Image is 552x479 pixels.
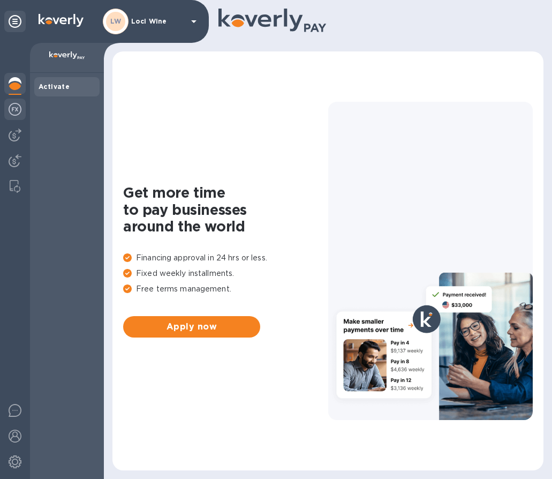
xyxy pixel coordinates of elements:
p: Loci Wine [131,18,185,25]
p: Financing approval in 24 hrs or less. [123,252,328,264]
img: Logo [39,14,84,27]
b: LW [110,17,122,25]
b: Activate [39,83,70,91]
div: Unpin categories [4,11,26,32]
p: Free terms management. [123,283,328,295]
h1: Get more time to pay businesses around the world [123,184,328,235]
p: Fixed weekly installments. [123,268,328,279]
img: Foreign exchange [9,103,21,116]
span: Apply now [132,320,252,333]
button: Apply now [123,316,260,338]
